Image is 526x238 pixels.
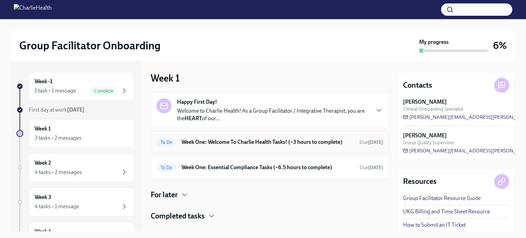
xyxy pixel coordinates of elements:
h4: Resources [403,176,437,187]
strong: [PERSON_NAME] [403,98,447,106]
span: Group Quality Supervisor [403,139,454,146]
div: Completed tasks [151,211,389,221]
div: For later [151,190,389,200]
strong: [PERSON_NAME] [403,132,447,139]
h6: Week One: Welcome To Charlie Health Tasks! (~3 hours to complete) [181,138,354,146]
h6: Week 1 [35,125,51,133]
h6: Week -1 [35,78,52,85]
a: Week 24 tasks • 2 messages [16,153,134,182]
div: 4 tasks • 2 messages [35,168,82,176]
a: Week -11 task • 1 messageComplete [16,72,134,101]
h4: Completed tasks [151,211,205,221]
a: To DoWeek One: Essential Compliance Tasks (~6.5 hours to complete)Due[DATE] [156,162,383,173]
span: To Do [156,165,176,170]
span: First day at work [29,107,85,113]
h4: For later [151,190,178,200]
a: Group Facilitator Resource Guide [403,195,481,202]
a: Week 13 tasks • 2 messages [16,119,134,148]
a: To DoWeek One: Welcome To Charlie Health Tasks! (~3 hours to complete)Due[DATE] [156,137,383,148]
h6: Week 3 [35,193,51,201]
h2: Group Facilitator Onboarding [19,39,161,52]
h3: 6% [493,39,507,52]
h6: Week 2 [35,159,51,167]
div: 3 tasks • 2 messages [35,134,82,142]
span: Complete [90,88,117,93]
span: Clinical Onboarding Specialist [403,106,463,112]
a: How to Submit an IT Ticket [403,221,466,229]
h3: Week 1 [151,72,180,84]
div: 1 task • 1 message [35,87,76,95]
p: Welcome to Charlie Health! As a Group Facilitator / Integrative Therapist, you are the of our... [177,107,370,122]
a: First day at work[DATE] [16,106,134,114]
h6: Week One: Essential Compliance Tasks (~6.5 hours to complete) [181,164,354,171]
strong: [DATE] [67,107,85,113]
strong: HEART [185,115,202,122]
strong: [DATE] [368,165,383,171]
img: CharlieHealth [14,4,52,15]
span: To Do [156,140,176,145]
strong: [DATE] [368,139,383,145]
strong: My progress [419,38,449,46]
h6: Week 4 [35,228,51,235]
a: UKG Billing and Time Sheet Resource [403,208,490,215]
div: 4 tasks • 1 message [35,203,79,210]
span: September 22nd, 2025 10:00 [360,164,383,171]
a: Week 34 tasks • 1 message [16,188,134,216]
h4: Contacts [403,80,432,90]
span: Due [360,139,383,145]
span: September 22nd, 2025 10:00 [360,139,383,146]
span: Due [360,165,383,171]
strong: Happy First Day! [177,98,217,106]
